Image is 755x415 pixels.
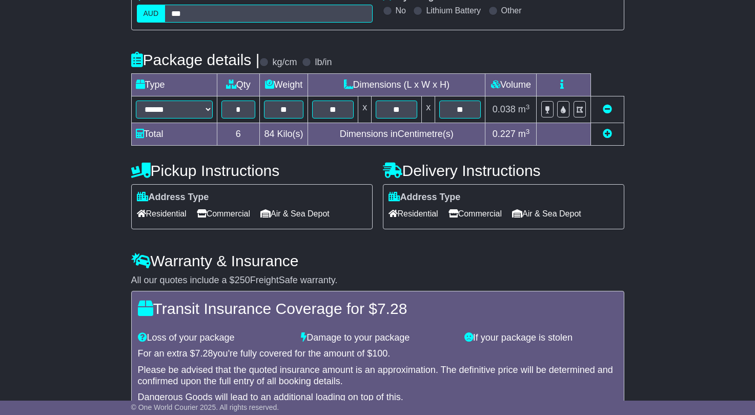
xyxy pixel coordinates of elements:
td: Kilo(s) [259,123,308,146]
label: No [396,6,406,15]
label: AUD [137,5,166,23]
td: Weight [259,74,308,96]
a: Remove this item [603,104,612,114]
span: m [518,104,530,114]
span: Commercial [197,206,250,222]
div: If your package is stolen [459,332,623,344]
span: 84 [264,129,274,139]
span: Air & Sea Depot [260,206,330,222]
h4: Transit Insurance Coverage for $ [138,300,618,317]
span: m [518,129,530,139]
div: For an extra $ you're fully covered for the amount of $ . [138,348,618,360]
span: 0.227 [493,129,516,139]
label: lb/in [315,57,332,68]
span: 250 [235,275,250,285]
td: Total [131,123,217,146]
span: 7.28 [195,348,213,359]
label: Other [501,6,522,15]
span: 100 [372,348,387,359]
div: Dangerous Goods will lead to an additional loading on top of this. [138,392,618,403]
span: Residential [137,206,187,222]
label: kg/cm [272,57,297,68]
td: Dimensions in Centimetre(s) [308,123,485,146]
td: x [422,96,435,123]
td: 6 [217,123,259,146]
span: 7.28 [377,300,407,317]
label: Address Type [137,192,209,203]
h4: Delivery Instructions [383,162,624,179]
label: Address Type [389,192,461,203]
td: Dimensions (L x W x H) [308,74,485,96]
sup: 3 [526,103,530,111]
td: Qty [217,74,259,96]
td: Type [131,74,217,96]
label: Lithium Battery [426,6,481,15]
span: Residential [389,206,438,222]
div: Damage to your package [296,332,459,344]
sup: 3 [526,128,530,135]
h4: Pickup Instructions [131,162,373,179]
div: All our quotes include a $ FreightSafe warranty. [131,275,624,286]
h4: Warranty & Insurance [131,252,624,269]
a: Add new item [603,129,612,139]
span: Air & Sea Depot [512,206,581,222]
span: 0.038 [493,104,516,114]
td: x [358,96,372,123]
span: © One World Courier 2025. All rights reserved. [131,403,279,411]
div: Please be advised that the quoted insurance amount is an approximation. The definitive price will... [138,365,618,387]
div: Loss of your package [133,332,296,344]
h4: Package details | [131,51,260,68]
span: Commercial [448,206,502,222]
td: Volume [485,74,537,96]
